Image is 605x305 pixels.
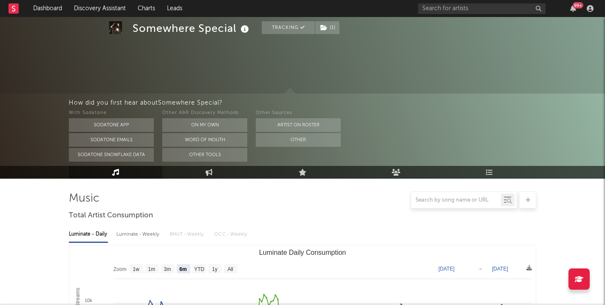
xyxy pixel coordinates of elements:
[478,266,483,272] text: →
[227,266,233,272] text: All
[570,5,576,12] button: 99+
[315,21,339,34] button: (1)
[69,227,108,242] div: Luminate - Daily
[259,249,346,256] text: Luminate Daily Consumption
[69,133,154,147] button: Sodatone Emails
[573,2,583,9] div: 99 +
[133,266,140,272] text: 1w
[212,266,218,272] text: 1y
[69,211,153,221] span: Total Artist Consumption
[148,266,155,272] text: 1m
[492,266,508,272] text: [DATE]
[256,118,341,132] button: Artist on Roster
[315,21,340,34] span: ( 1 )
[69,148,154,162] button: Sodatone Snowflake Data
[162,108,247,118] div: Other A&R Discovery Methods
[162,133,247,147] button: Word Of Mouth
[69,118,154,132] button: Sodatone App
[411,197,501,204] input: Search by song name or URL
[113,266,127,272] text: Zoom
[85,298,92,303] text: 10k
[256,133,341,147] button: Other
[256,108,341,118] div: Other Sources
[162,148,247,162] button: Other Tools
[116,227,161,242] div: Luminate - Weekly
[179,266,187,272] text: 6m
[194,266,204,272] text: YTD
[164,266,171,272] text: 3m
[262,21,315,34] button: Tracking
[69,108,154,118] div: With Sodatone
[133,21,251,35] div: Somewhere Special
[438,266,455,272] text: [DATE]
[69,98,605,108] div: How did you first hear about Somewhere Special ?
[418,3,546,14] input: Search for artists
[162,118,247,132] button: On My Own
